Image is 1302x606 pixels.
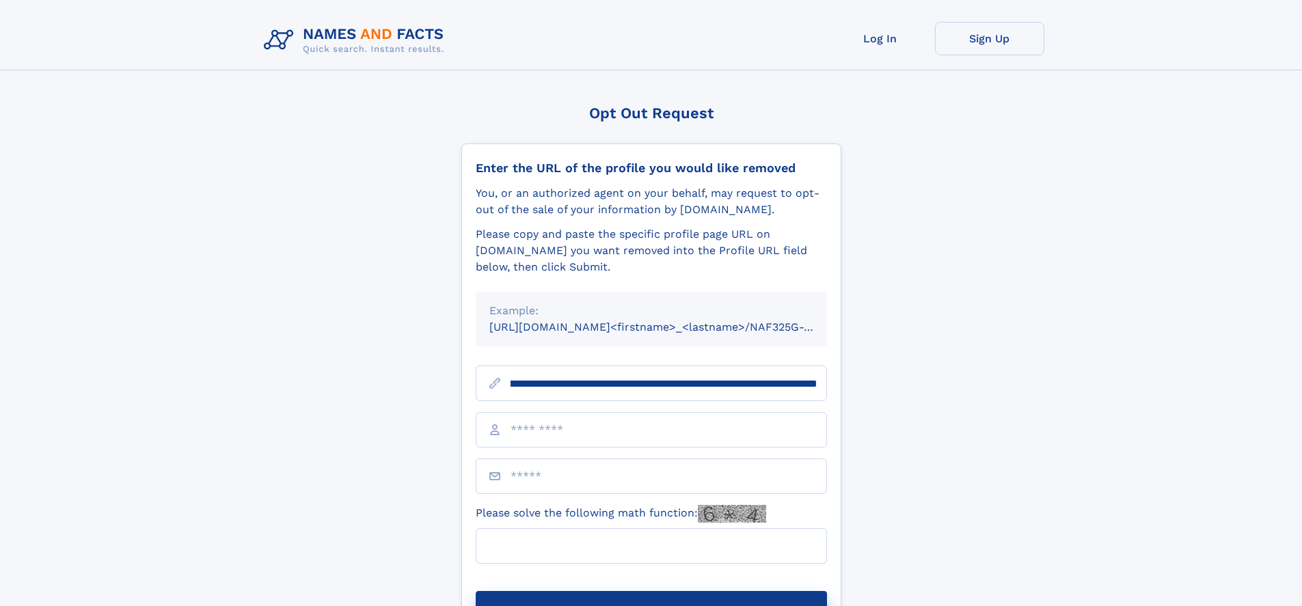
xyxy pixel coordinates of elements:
[935,22,1044,55] a: Sign Up
[489,320,853,333] small: [URL][DOMAIN_NAME]<firstname>_<lastname>/NAF325G-xxxxxxxx
[489,303,813,319] div: Example:
[476,161,827,176] div: Enter the URL of the profile you would like removed
[258,22,455,59] img: Logo Names and Facts
[476,505,766,523] label: Please solve the following math function:
[461,105,841,122] div: Opt Out Request
[476,226,827,275] div: Please copy and paste the specific profile page URL on [DOMAIN_NAME] you want removed into the Pr...
[476,185,827,218] div: You, or an authorized agent on your behalf, may request to opt-out of the sale of your informatio...
[826,22,935,55] a: Log In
